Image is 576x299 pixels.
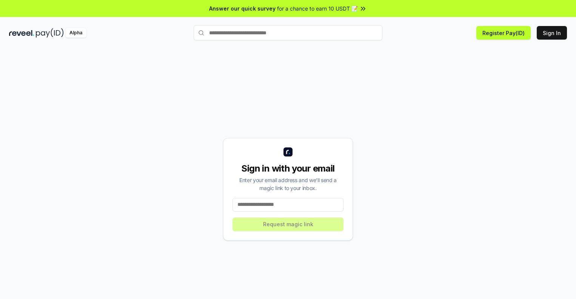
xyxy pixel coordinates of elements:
img: logo_small [283,147,293,156]
div: Alpha [65,28,86,38]
img: reveel_dark [9,28,34,38]
button: Register Pay(ID) [476,26,531,40]
span: for a chance to earn 10 USDT 📝 [277,5,358,12]
img: pay_id [36,28,64,38]
button: Sign In [537,26,567,40]
div: Enter your email address and we’ll send a magic link to your inbox. [233,176,343,192]
span: Answer our quick survey [209,5,276,12]
div: Sign in with your email [233,163,343,175]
